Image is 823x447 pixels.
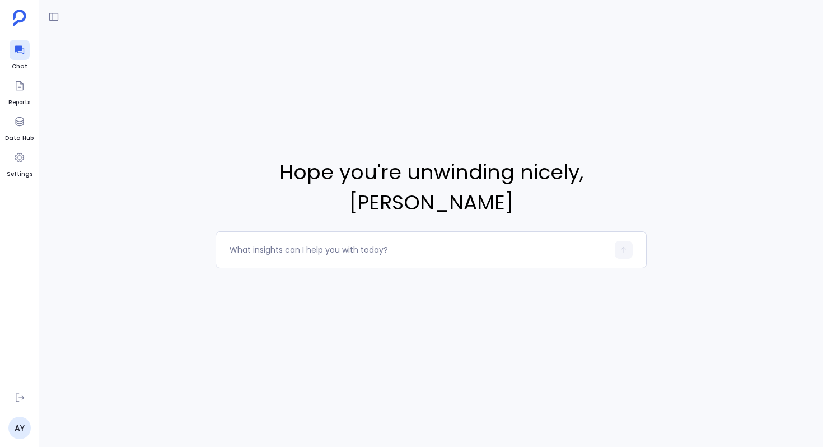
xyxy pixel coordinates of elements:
[216,157,647,218] span: Hope you're unwinding nicely , [PERSON_NAME]
[5,111,34,143] a: Data Hub
[5,134,34,143] span: Data Hub
[8,98,30,107] span: Reports
[13,10,26,26] img: petavue logo
[10,40,30,71] a: Chat
[7,147,32,179] a: Settings
[8,76,30,107] a: Reports
[7,170,32,179] span: Settings
[10,62,30,71] span: Chat
[8,417,31,439] a: AY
